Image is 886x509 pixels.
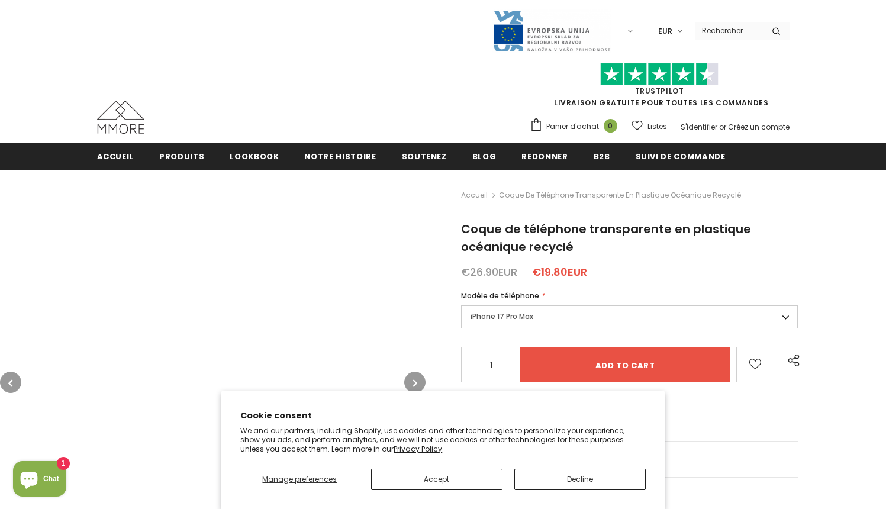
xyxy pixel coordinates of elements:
[394,444,442,454] a: Privacy Policy
[530,68,790,108] span: LIVRAISON GRATUITE POUR TOUTES LES COMMANDES
[695,22,763,39] input: Search Site
[635,86,684,96] a: TrustPilot
[728,122,790,132] a: Créez un compte
[304,143,376,169] a: Notre histoire
[719,122,726,132] span: or
[97,151,134,162] span: Accueil
[594,151,610,162] span: B2B
[514,469,646,490] button: Decline
[521,143,568,169] a: Redonner
[402,143,447,169] a: soutenez
[159,151,204,162] span: Produits
[461,305,798,328] label: iPhone 17 Pro Max
[492,25,611,36] a: Javni Razpis
[521,151,568,162] span: Redonner
[472,151,497,162] span: Blog
[636,151,726,162] span: Suivi de commande
[604,119,617,133] span: 0
[97,143,134,169] a: Accueil
[658,25,672,37] span: EUR
[230,143,279,169] a: Lookbook
[632,116,667,137] a: Listes
[240,426,646,454] p: We and our partners, including Shopify, use cookies and other technologies to personalize your ex...
[461,188,488,202] a: Accueil
[594,143,610,169] a: B2B
[240,410,646,422] h2: Cookie consent
[520,347,730,382] input: Add to cart
[492,9,611,53] img: Javni Razpis
[461,265,517,279] span: €26.90EUR
[402,151,447,162] span: soutenez
[159,143,204,169] a: Produits
[240,469,359,490] button: Manage preferences
[9,461,70,500] inbox-online-store-chat: Shopify online store chat
[472,143,497,169] a: Blog
[600,63,719,86] img: Faites confiance aux étoiles pilotes
[461,221,751,255] span: Coque de téléphone transparente en plastique océanique recyclé
[304,151,376,162] span: Notre histoire
[636,143,726,169] a: Suivi de commande
[97,101,144,134] img: Cas MMORE
[230,151,279,162] span: Lookbook
[499,188,741,202] span: Coque de téléphone transparente en plastique océanique recyclé
[532,265,587,279] span: €19.80EUR
[262,474,337,484] span: Manage preferences
[681,122,717,132] a: S'identifier
[647,121,667,133] span: Listes
[371,469,502,490] button: Accept
[530,118,623,136] a: Panier d'achat 0
[546,121,599,133] span: Panier d'achat
[461,291,539,301] span: Modèle de téléphone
